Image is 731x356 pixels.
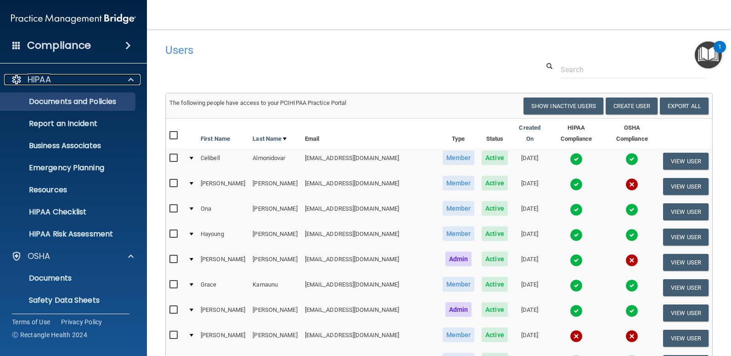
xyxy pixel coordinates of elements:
[27,39,91,52] h4: Compliance
[478,119,512,149] th: Status
[604,119,659,149] th: OSHA Compliance
[515,122,545,144] a: Created On
[570,304,583,317] img: tick.e7d51cea.svg
[625,304,638,317] img: tick.e7d51cea.svg
[439,119,478,149] th: Type
[625,203,638,216] img: tick.e7d51cea.svg
[6,141,131,150] p: Business Associates
[482,327,508,342] span: Active
[6,185,131,195] p: Resources
[445,302,472,317] span: Admin
[606,98,658,115] button: Create User
[718,47,721,59] div: 1
[6,97,131,106] p: Documents and Policies
[482,226,508,241] span: Active
[197,149,249,174] td: Celibell
[197,250,249,275] td: [PERSON_NAME]
[660,98,709,115] a: Export All
[663,304,709,322] button: View User
[570,330,583,343] img: cross.ca9f0e7f.svg
[625,330,638,343] img: cross.ca9f0e7f.svg
[663,254,709,271] button: View User
[512,149,548,174] td: [DATE]
[11,10,136,28] img: PMB logo
[301,199,439,224] td: [EMAIL_ADDRESS][DOMAIN_NAME]
[11,251,134,262] a: OSHA
[663,229,709,246] button: View User
[523,98,603,115] button: Show Inactive Users
[169,99,347,106] span: The following people have access to your PCIHIPAA Practice Portal
[625,254,638,267] img: cross.ca9f0e7f.svg
[28,251,51,262] p: OSHA
[28,74,51,85] p: HIPAA
[512,174,548,199] td: [DATE]
[512,250,548,275] td: [DATE]
[6,230,131,239] p: HIPAA Risk Assessment
[443,277,475,292] span: Member
[6,207,131,217] p: HIPAA Checklist
[512,224,548,250] td: [DATE]
[482,150,508,165] span: Active
[197,174,249,199] td: [PERSON_NAME]
[197,300,249,326] td: [PERSON_NAME]
[443,327,475,342] span: Member
[249,300,301,326] td: [PERSON_NAME]
[201,133,230,144] a: First Name
[570,203,583,216] img: tick.e7d51cea.svg
[570,178,583,191] img: tick.e7d51cea.svg
[625,229,638,241] img: tick.e7d51cea.svg
[301,224,439,250] td: [EMAIL_ADDRESS][DOMAIN_NAME]
[512,199,548,224] td: [DATE]
[6,163,131,172] p: Emergency Planning
[663,178,709,195] button: View User
[548,119,605,149] th: HIPAA Compliance
[482,176,508,190] span: Active
[625,178,638,191] img: cross.ca9f0e7f.svg
[301,275,439,300] td: [EMAIL_ADDRESS][DOMAIN_NAME]
[625,279,638,292] img: tick.e7d51cea.svg
[663,153,709,170] button: View User
[249,224,301,250] td: [PERSON_NAME]
[663,330,709,347] button: View User
[301,250,439,275] td: [EMAIL_ADDRESS][DOMAIN_NAME]
[6,119,131,128] p: Report an Incident
[6,274,131,283] p: Documents
[561,61,706,78] input: Search
[445,252,472,266] span: Admin
[197,224,249,250] td: Hayoung
[249,326,301,351] td: [PERSON_NAME]
[570,229,583,241] img: tick.e7d51cea.svg
[512,300,548,326] td: [DATE]
[625,153,638,166] img: tick.e7d51cea.svg
[61,317,102,327] a: Privacy Policy
[249,149,301,174] td: Almonidovar
[249,250,301,275] td: [PERSON_NAME]
[482,252,508,266] span: Active
[12,317,50,327] a: Terms of Use
[12,330,87,339] span: Ⓒ Rectangle Health 2024
[165,44,479,56] h4: Users
[512,326,548,351] td: [DATE]
[253,133,287,144] a: Last Name
[301,174,439,199] td: [EMAIL_ADDRESS][DOMAIN_NAME]
[663,203,709,220] button: View User
[443,150,475,165] span: Member
[443,201,475,216] span: Member
[570,279,583,292] img: tick.e7d51cea.svg
[249,275,301,300] td: Kamaunu
[443,176,475,190] span: Member
[482,302,508,317] span: Active
[197,275,249,300] td: Grace
[695,41,722,69] button: Open Resource Center, 1 new notification
[301,326,439,351] td: [EMAIL_ADDRESS][DOMAIN_NAME]
[512,275,548,300] td: [DATE]
[6,296,131,305] p: Safety Data Sheets
[11,74,134,85] a: HIPAA
[570,153,583,166] img: tick.e7d51cea.svg
[482,201,508,216] span: Active
[197,199,249,224] td: Ona
[249,199,301,224] td: [PERSON_NAME]
[301,119,439,149] th: Email
[443,226,475,241] span: Member
[663,279,709,296] button: View User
